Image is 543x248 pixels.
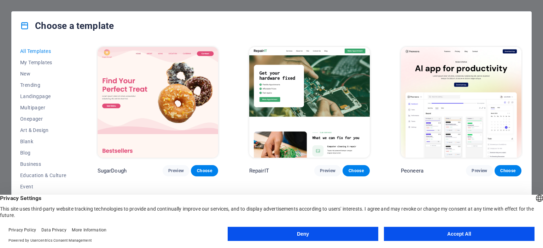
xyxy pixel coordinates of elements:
[320,168,335,174] span: Preview
[20,158,66,170] button: Business
[20,139,66,144] span: Blank
[20,116,66,122] span: Onepager
[20,181,66,192] button: Event
[20,150,66,156] span: Blog
[20,173,66,178] span: Education & Culture
[20,46,66,57] button: All Templates
[348,168,364,174] span: Choose
[20,136,66,147] button: Blank
[98,167,127,174] p: SugarDough
[495,165,521,176] button: Choose
[197,168,212,174] span: Choose
[20,60,66,65] span: My Templates
[163,165,189,176] button: Preview
[20,102,66,113] button: Multipager
[249,47,370,158] img: RepairIT
[20,93,66,99] span: Landingpage
[20,91,66,102] button: Landingpage
[20,127,66,133] span: Art & Design
[20,105,66,110] span: Multipager
[20,68,66,79] button: New
[20,161,66,167] span: Business
[401,47,521,158] img: Peoneera
[343,165,369,176] button: Choose
[20,48,66,54] span: All Templates
[466,165,493,176] button: Preview
[401,167,424,174] p: Peoneera
[500,168,516,174] span: Choose
[314,165,341,176] button: Preview
[20,192,66,204] button: Gastronomy
[20,125,66,136] button: Art & Design
[472,168,487,174] span: Preview
[20,71,66,77] span: New
[20,79,66,91] button: Trending
[20,113,66,125] button: Onepager
[20,184,66,189] span: Event
[20,20,114,31] h4: Choose a template
[168,168,184,174] span: Preview
[20,82,66,88] span: Trending
[98,47,218,158] img: SugarDough
[191,165,218,176] button: Choose
[20,147,66,158] button: Blog
[249,167,269,174] p: RepairIT
[20,170,66,181] button: Education & Culture
[20,57,66,68] button: My Templates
